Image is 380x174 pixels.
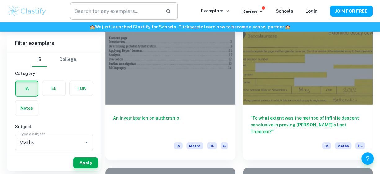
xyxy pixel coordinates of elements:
button: EE [42,81,65,96]
h6: An investigation on authorship [113,115,228,135]
button: JOIN FOR FREE [330,6,373,17]
span: 🏫 [90,24,95,29]
label: Type a subject [19,131,45,136]
button: College [59,52,76,67]
span: 5 [221,142,228,149]
h6: Category [15,70,93,77]
h6: Filter exemplars [7,35,101,52]
h6: "To what extent was the method of infinite descent conclusive in proving [PERSON_NAME]'s Last The... [250,115,365,135]
span: IA [322,142,331,149]
a: "To what extent was the method of infinite descent conclusive in proving [PERSON_NAME]'s Last The... [243,8,373,161]
span: HL [207,142,217,149]
h6: We just launched Clastify for Schools. Click to learn how to become a school partner. [1,23,379,30]
button: Help and Feedback [361,152,374,165]
button: TOK [70,81,93,96]
h6: Subject [15,123,93,130]
p: Review [242,8,263,15]
a: Schools [276,9,293,14]
span: 🏫 [285,24,290,29]
span: HL [355,142,365,149]
a: Login [306,9,318,14]
button: IB [32,52,47,67]
span: Maths [335,142,351,149]
button: IA [16,81,38,96]
button: Apply [73,157,98,168]
div: Filter type choice [32,52,76,67]
button: Open [82,138,91,147]
button: Notes [15,101,38,116]
span: Maths [186,142,203,149]
p: Exemplars [201,7,230,14]
a: An investigation on authorshipIAMathsHL5 [105,8,235,161]
span: IA [174,142,183,149]
input: Search for any exemplars... [70,2,161,20]
img: Clastify logo [7,5,47,17]
a: here [189,24,199,29]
